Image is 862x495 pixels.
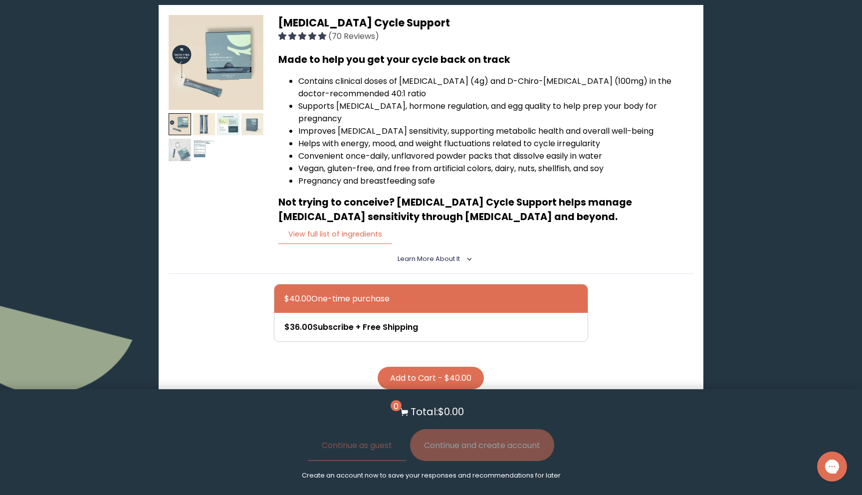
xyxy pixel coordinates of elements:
p: Create an account now to save your responses and recommendations for later [302,471,561,480]
li: Helps with energy, mood, and weight fluctuations related to cycle irregularity [298,137,693,150]
iframe: Gorgias live chat messenger [812,448,852,485]
li: Vegan, gluten-free, and free from artificial colors, dairy, nuts, shellfish, and soy [298,162,693,175]
button: View full list of ingredients [278,224,392,245]
img: thumbnail image [217,113,239,136]
img: thumbnail image [169,113,191,136]
img: thumbnail image [241,113,264,136]
li: Pregnancy and breastfeeding safe [298,175,693,187]
img: thumbnail image [169,15,263,110]
p: Total: $0.00 [411,404,464,419]
li: Convenient once-daily, unflavored powder packs that dissolve easily in water [298,150,693,162]
h3: Made to help you get your cycle back on track [278,52,693,67]
button: Continue and create account [410,429,554,461]
button: Continue as guest [308,429,406,461]
li: Contains clinical doses of [MEDICAL_DATA] (4g) and D-Chiro-[MEDICAL_DATA] (100mg) in the doctor-r... [298,75,693,100]
li: Supports [MEDICAL_DATA], hormone regulation, and egg quality to help prep your body for pregnancy [298,100,693,125]
span: Learn More About it [398,254,460,263]
li: Improves [MEDICAL_DATA] sensitivity, supporting metabolic health and overall well-being [298,125,693,137]
img: thumbnail image [193,113,215,136]
span: [MEDICAL_DATA] Cycle Support [278,15,450,30]
span: (70 Reviews) [328,30,379,42]
button: Add to Cart - $40.00 [378,367,484,389]
img: thumbnail image [193,139,215,161]
i: < [463,256,472,261]
summary: Learn More About it < [398,254,465,263]
img: thumbnail image [169,139,191,161]
span: 4.91 stars [278,30,328,42]
span: 0 [391,400,402,411]
h3: Not trying to conceive? [MEDICAL_DATA] Cycle Support helps manage [MEDICAL_DATA] sensitivity thro... [278,195,693,224]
